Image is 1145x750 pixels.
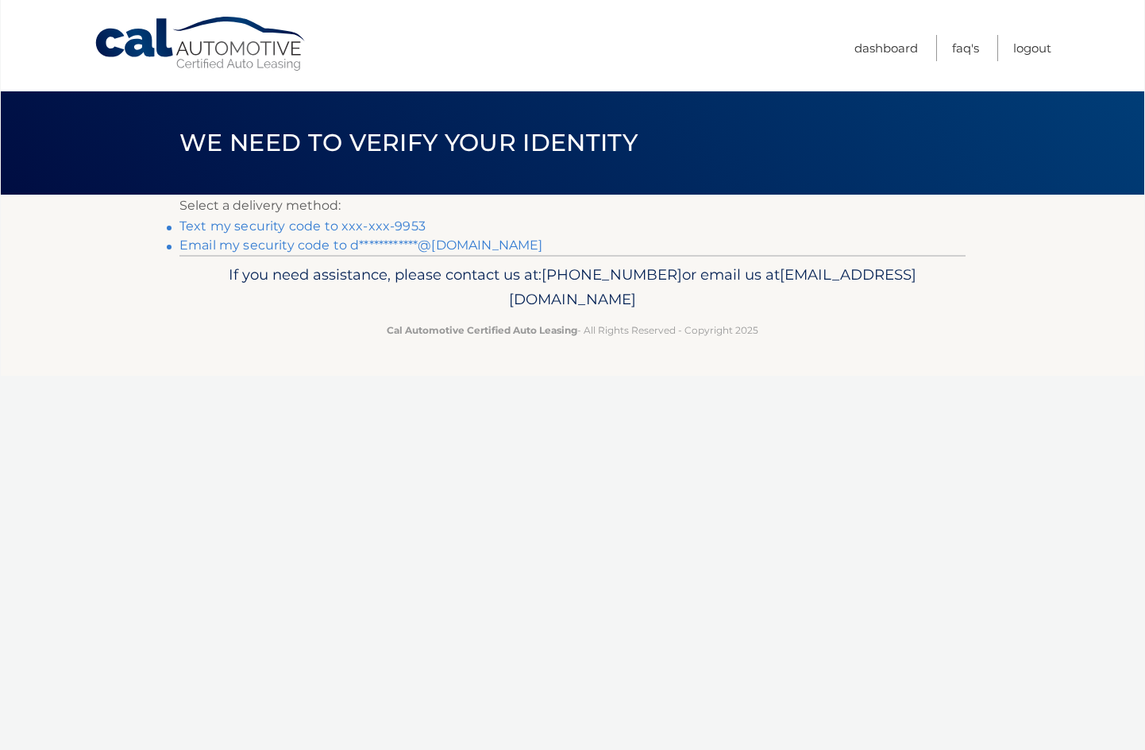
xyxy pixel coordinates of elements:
[179,218,426,234] a: Text my security code to xxx-xxx-9953
[542,265,682,284] span: [PHONE_NUMBER]
[190,262,955,313] p: If you need assistance, please contact us at: or email us at
[952,35,979,61] a: FAQ's
[1013,35,1051,61] a: Logout
[387,324,577,336] strong: Cal Automotive Certified Auto Leasing
[179,195,966,217] p: Select a delivery method:
[190,322,955,338] p: - All Rights Reserved - Copyright 2025
[854,35,918,61] a: Dashboard
[179,128,638,157] span: We need to verify your identity
[94,16,308,72] a: Cal Automotive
